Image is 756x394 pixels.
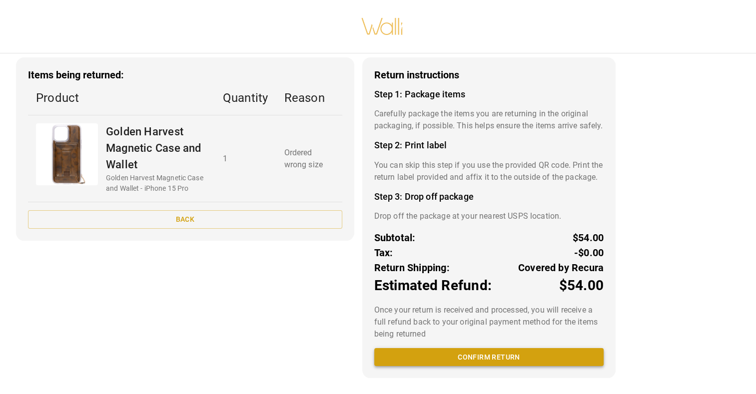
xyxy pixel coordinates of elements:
[223,153,268,165] p: 1
[36,89,207,107] p: Product
[106,173,207,194] p: Golden Harvest Magnetic Case and Wallet - iPhone 15 Pro
[374,304,604,340] p: Once your return is received and processed, you will receive a full refund back to your original ...
[374,108,604,132] p: Carefully package the items you are returning in the original packaging, if possible. This helps ...
[574,245,604,260] p: -$0.00
[573,230,604,245] p: $54.00
[374,260,450,275] p: Return Shipping:
[374,230,416,245] p: Subtotal:
[374,159,604,183] p: You can skip this step if you use the provided QR code. Print the return label provided and affix...
[518,260,604,275] p: Covered by Recura
[28,69,342,81] h3: Items being returned:
[374,140,604,151] h4: Step 2: Print label
[374,69,604,81] h3: Return instructions
[374,89,604,100] h4: Step 1: Package items
[374,210,604,222] p: Drop off the package at your nearest USPS location.
[28,210,342,229] button: Back
[559,275,604,296] p: $54.00
[374,191,604,202] h4: Step 3: Drop off package
[284,89,334,107] p: Reason
[223,89,268,107] p: Quantity
[361,5,404,48] img: walli-inc.myshopify.com
[106,123,207,173] p: Golden Harvest Magnetic Case and Wallet
[284,147,334,171] p: Ordered wrong size
[374,275,492,296] p: Estimated Refund:
[374,348,604,367] button: Confirm return
[374,245,393,260] p: Tax:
